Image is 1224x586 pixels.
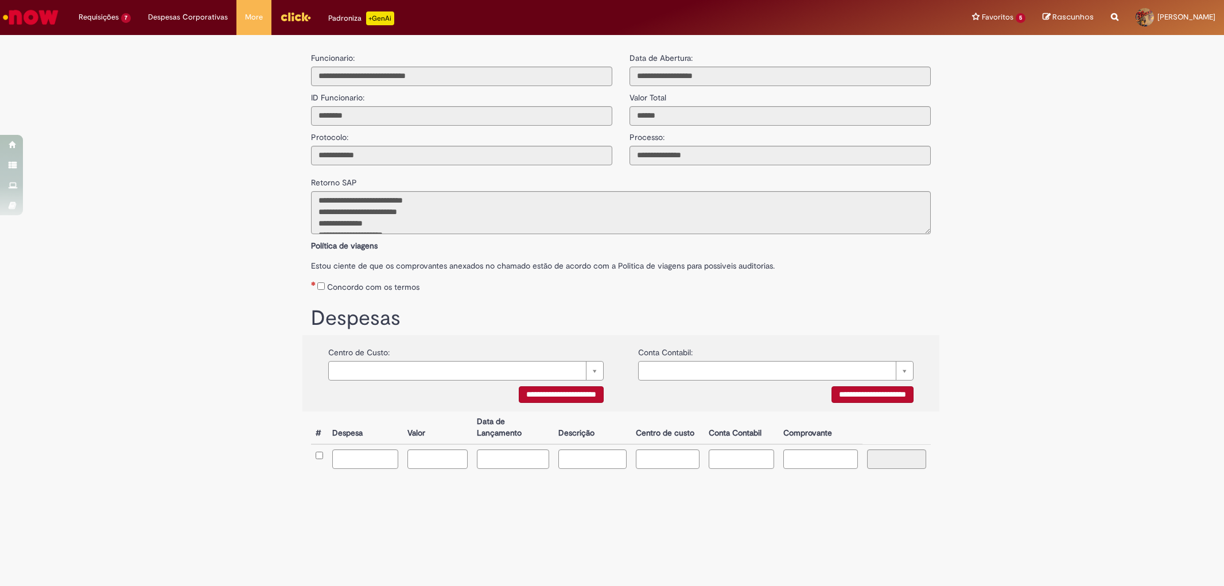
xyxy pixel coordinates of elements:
[311,52,355,64] label: Funcionario:
[148,11,228,23] span: Despesas Corporativas
[472,412,554,444] th: Data de Lançamento
[1,6,60,29] img: ServiceNow
[630,126,665,143] label: Processo:
[638,361,914,381] a: Limpar campo {0}
[638,341,693,358] label: Conta Contabil:
[245,11,263,23] span: More
[630,52,693,64] label: Data de Abertura:
[779,412,862,444] th: Comprovante
[631,412,704,444] th: Centro de custo
[328,341,390,358] label: Centro de Custo:
[311,86,364,103] label: ID Funcionario:
[630,86,666,103] label: Valor Total
[121,13,131,23] span: 7
[311,254,931,271] label: Estou ciente de que os comprovantes anexados no chamado estão de acordo com a Politica de viagens...
[366,11,394,25] p: +GenAi
[328,361,604,381] a: Limpar campo {0}
[328,412,403,444] th: Despesa
[1052,11,1094,22] span: Rascunhos
[311,240,378,251] b: Política de viagens
[280,8,311,25] img: click_logo_yellow_360x200.png
[79,11,119,23] span: Requisições
[403,412,472,444] th: Valor
[328,11,394,25] div: Padroniza
[311,126,348,143] label: Protocolo:
[704,412,779,444] th: Conta Contabil
[554,412,632,444] th: Descrição
[327,281,419,293] label: Concordo com os termos
[311,171,357,188] label: Retorno SAP
[1043,12,1094,23] a: Rascunhos
[1016,13,1025,23] span: 5
[982,11,1013,23] span: Favoritos
[311,412,328,444] th: #
[1157,12,1215,22] span: [PERSON_NAME]
[311,307,931,330] h1: Despesas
